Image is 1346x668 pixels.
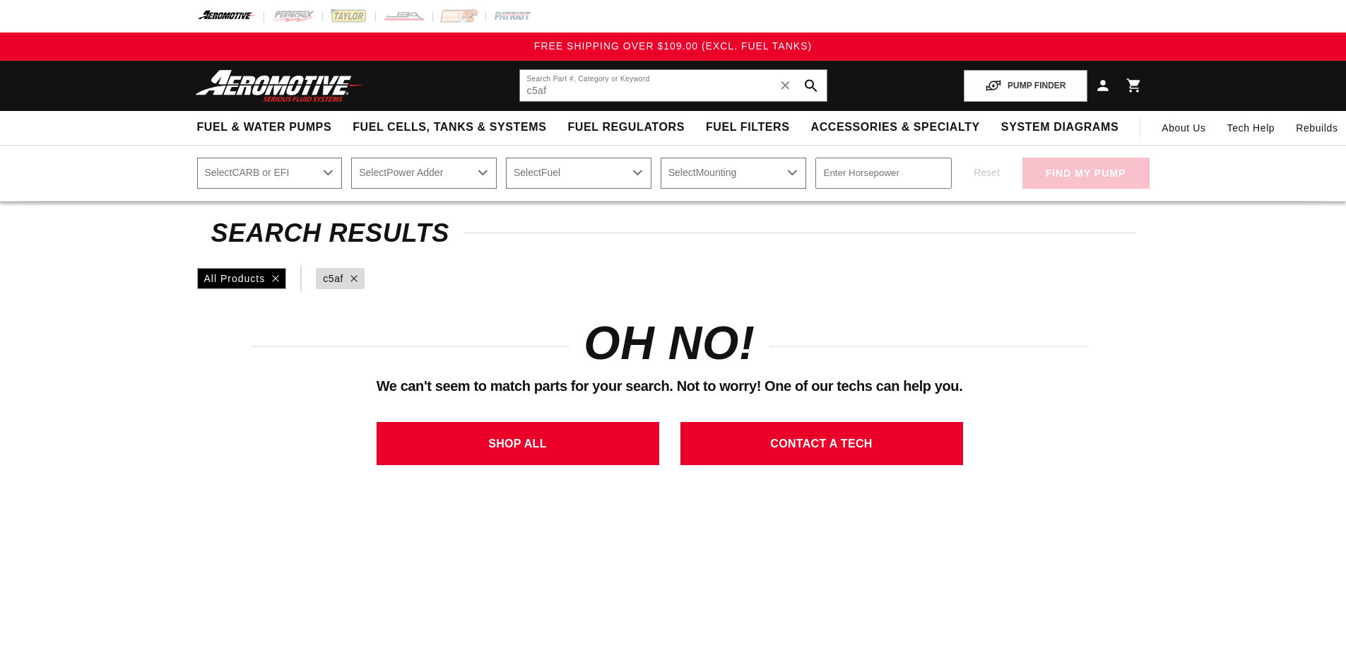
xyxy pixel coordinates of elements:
[534,40,812,52] span: FREE SHIPPING OVER $109.00 (EXCL. FUEL TANKS)
[351,158,497,189] select: Power Adder
[557,111,695,144] summary: Fuel Regulators
[680,422,963,465] a: CONTACT A TECH
[191,69,368,102] img: Aeromotive
[991,111,1129,144] summary: System Diagrams
[567,120,684,135] span: Fuel Regulators
[211,222,1135,245] h2: Search Results
[584,323,755,364] h1: OH NO!
[706,120,790,135] span: Fuel Filters
[964,70,1087,102] button: PUMP FINDER
[1227,120,1275,136] span: Tech Help
[1162,122,1205,134] span: About Us
[796,70,827,101] button: search button
[323,271,343,286] a: c5af
[197,120,332,135] span: Fuel & Water Pumps
[801,111,991,144] summary: Accessories & Specialty
[1217,111,1286,145] summary: Tech Help
[1001,120,1118,135] span: System Diagrams
[779,74,792,97] span: ✕
[1296,120,1338,136] span: Rebuilds
[506,158,651,189] select: Fuel
[815,158,952,189] input: Enter Horsepower
[661,158,806,189] select: Mounting
[520,70,827,101] input: Search by Part Number, Category or Keyword
[353,120,546,135] span: Fuel Cells, Tanks & Systems
[251,375,1089,397] p: We can't seem to match parts for your search. Not to worry! One of our techs can help you.
[1151,111,1216,145] a: About Us
[695,111,801,144] summary: Fuel Filters
[377,422,659,465] a: SHOP ALL
[187,111,343,144] summary: Fuel & Water Pumps
[197,268,287,289] div: All Products
[197,158,343,189] select: CARB or EFI
[342,111,557,144] summary: Fuel Cells, Tanks & Systems
[811,120,980,135] span: Accessories & Specialty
